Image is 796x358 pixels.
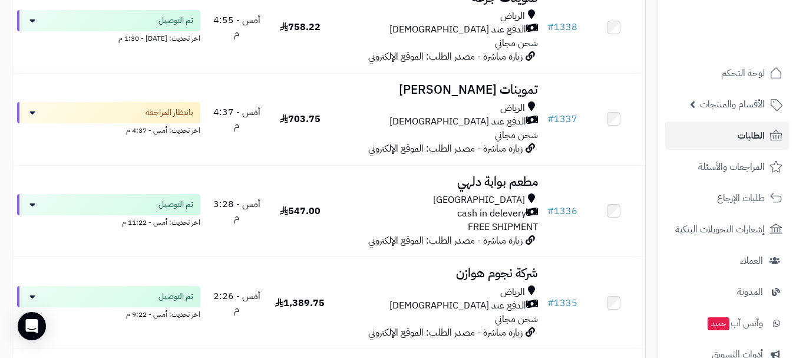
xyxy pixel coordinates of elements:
[468,220,538,234] span: FREE SHIPMENT
[665,184,789,212] a: طلبات الإرجاع
[18,312,46,340] div: Open Intercom Messenger
[737,284,763,300] span: المدونة
[700,96,765,113] span: الأقسام والمنتجات
[17,307,200,320] div: اخر تحديث: أمس - 9:22 م
[280,112,321,126] span: 703.75
[275,296,325,310] span: 1,389.75
[675,221,765,238] span: إشعارات التحويلات البنكية
[495,36,538,50] span: شحن مجاني
[547,296,577,310] a: #1335
[336,175,538,189] h3: مطعم بوابة دلهي
[738,127,765,144] span: الطلبات
[717,190,765,206] span: طلبات الإرجاع
[665,247,789,275] a: العملاء
[547,204,577,218] a: #1336
[500,285,525,299] span: الرياض
[213,289,260,317] span: أمس - 2:26 م
[698,159,765,175] span: المراجعات والأسئلة
[547,20,577,34] a: #1338
[457,207,526,221] span: cash in delevery
[665,309,789,337] a: وآتس آبجديد
[146,107,193,119] span: بانتظار المراجعة
[665,278,789,306] a: المدونة
[280,20,321,34] span: 758.22
[213,13,260,41] span: أمس - 4:55 م
[389,23,526,37] span: الدفع عند [DEMOGRAPHIC_DATA]
[495,312,538,326] span: شحن مجاني
[158,199,193,211] span: تم التوصيل
[213,105,260,133] span: أمس - 4:37 م
[716,25,785,50] img: logo-2.png
[389,115,526,129] span: الدفع عند [DEMOGRAPHIC_DATA]
[336,267,538,280] h3: شركة نجوم هوازن
[706,315,763,331] span: وآتس آب
[495,128,538,142] span: شحن مجاني
[158,15,193,27] span: تم التوصيل
[500,9,525,23] span: الرياض
[336,83,538,97] h3: تموينات [PERSON_NAME]
[433,193,525,207] span: [GEOGRAPHIC_DATA]
[17,123,200,136] div: اخر تحديث: أمس - 4:37 م
[547,112,554,126] span: #
[547,20,554,34] span: #
[665,121,789,150] a: الطلبات
[213,197,260,225] span: أمس - 3:28 م
[547,112,577,126] a: #1337
[368,142,523,156] span: زيارة مباشرة - مصدر الطلب: الموقع الإلكتروني
[17,31,200,44] div: اخر تحديث: [DATE] - 1:30 م
[740,252,763,269] span: العملاء
[665,59,789,87] a: لوحة التحكم
[280,204,321,218] span: 547.00
[389,299,526,313] span: الدفع عند [DEMOGRAPHIC_DATA]
[665,215,789,244] a: إشعارات التحويلات البنكية
[158,291,193,303] span: تم التوصيل
[547,296,554,310] span: #
[547,204,554,218] span: #
[665,153,789,181] a: المراجعات والأسئلة
[368,234,523,248] span: زيارة مباشرة - مصدر الطلب: الموقع الإلكتروني
[708,317,729,330] span: جديد
[721,65,765,81] span: لوحة التحكم
[368,50,523,64] span: زيارة مباشرة - مصدر الطلب: الموقع الإلكتروني
[17,215,200,228] div: اخر تحديث: أمس - 11:22 م
[500,101,525,115] span: الرياض
[368,326,523,340] span: زيارة مباشرة - مصدر الطلب: الموقع الإلكتروني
